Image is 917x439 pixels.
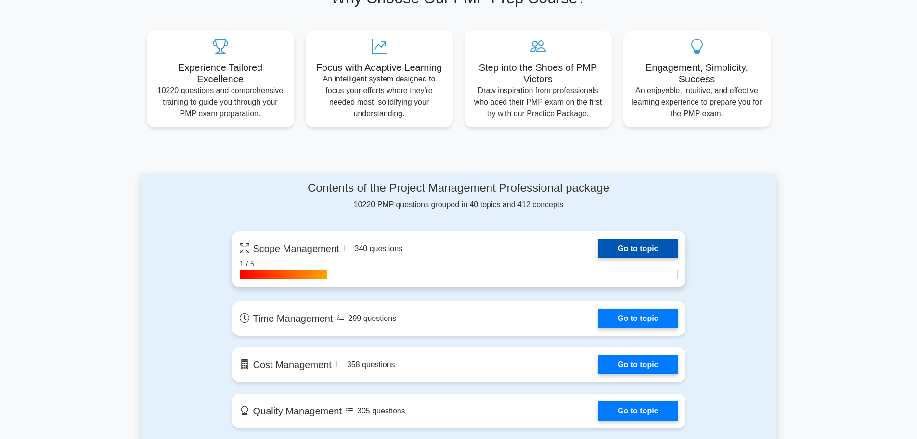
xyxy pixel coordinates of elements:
[598,355,677,374] a: Go to topic
[313,62,445,73] h5: Focus with Adaptive Learning
[598,309,677,328] a: Go to topic
[155,85,286,120] p: 10220 questions and comprehensive training to guide you through your PMP exam preparation.
[232,181,685,195] h4: Contents of the Project Management Professional package
[631,62,763,85] h5: Engagement, Simplicity, Success
[631,85,763,120] p: An enjoyable, intuitive, and effective learning experience to prepare you for the PMP exam.
[598,401,677,421] a: Go to topic
[598,239,677,258] a: Go to topic
[232,181,685,211] div: 10220 PMP questions grouped in 40 topics and 412 concepts
[472,62,604,85] h5: Step into the Shoes of PMP Victors
[313,73,445,120] p: An intelligent system designed to focus your efforts where they're needed most, solidifying your ...
[155,62,286,85] h5: Experience Tailored Excellence
[472,85,604,120] p: Draw inspiration from professionals who aced their PMP exam on the first try with our Practice Pa...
